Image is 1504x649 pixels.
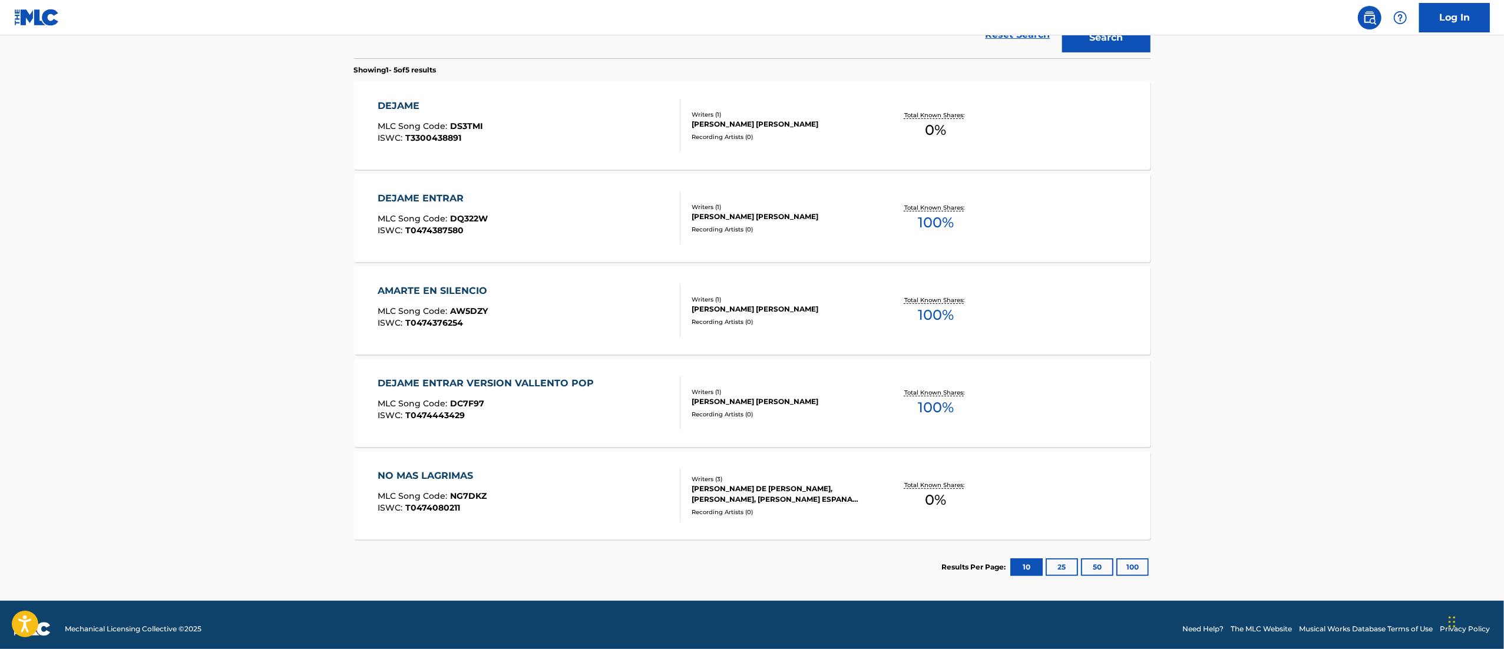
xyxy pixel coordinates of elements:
[1363,11,1377,25] img: search
[378,376,600,390] div: DEJAME ENTRAR VERSION VALLENTO POP
[405,410,465,420] span: T0474443429
[904,111,967,120] p: Total Known Shares:
[692,110,870,119] div: Writers ( 1 )
[378,469,487,483] div: NO MAS LAGRIMAS
[904,388,967,397] p: Total Known Shares:
[354,266,1151,355] a: AMARTE EN SILENCIOMLC Song Code:AW5DZYISWC:T0474376254Writers (1)[PERSON_NAME] [PERSON_NAME]Recor...
[692,396,870,407] div: [PERSON_NAME] [PERSON_NAME]
[918,212,954,233] span: 100 %
[1419,3,1490,32] a: Log In
[354,65,437,75] p: Showing 1 - 5 of 5 results
[1182,624,1224,634] a: Need Help?
[1010,558,1043,576] button: 10
[692,211,870,222] div: [PERSON_NAME] [PERSON_NAME]
[378,410,405,420] span: ISWC :
[1358,6,1381,29] a: Public Search
[405,225,464,236] span: T0474387580
[918,304,954,326] span: 100 %
[1231,624,1292,634] a: The MLC Website
[450,398,484,409] span: DC7F97
[692,508,870,516] div: Recording Artists ( 0 )
[354,451,1151,539] a: NO MAS LAGRIMASMLC Song Code:NG7DKZISWC:T0474080211Writers (3)[PERSON_NAME] DE [PERSON_NAME], [PE...
[925,489,946,511] span: 0 %
[405,317,463,328] span: T0474376254
[904,296,967,304] p: Total Known Shares:
[1393,11,1407,25] img: help
[692,133,870,141] div: Recording Artists ( 0 )
[904,481,967,489] p: Total Known Shares:
[354,81,1151,170] a: DEJAMEMLC Song Code:DS3TMIISWC:T3300438891Writers (1)[PERSON_NAME] [PERSON_NAME]Recording Artists...
[904,203,967,212] p: Total Known Shares:
[692,410,870,419] div: Recording Artists ( 0 )
[450,306,488,316] span: AW5DZY
[942,562,1009,572] p: Results Per Page:
[1046,558,1078,576] button: 25
[692,225,870,234] div: Recording Artists ( 0 )
[354,359,1151,447] a: DEJAME ENTRAR VERSION VALLENTO POPMLC Song Code:DC7F97ISWC:T0474443429Writers (1)[PERSON_NAME] [P...
[378,121,450,131] span: MLC Song Code :
[692,475,870,484] div: Writers ( 3 )
[692,304,870,314] div: [PERSON_NAME] [PERSON_NAME]
[1445,592,1504,649] div: Widget de chat
[1389,6,1412,29] div: Help
[378,191,488,206] div: DEJAME ENTRAR
[1449,604,1456,640] div: Arrastrar
[378,317,405,328] span: ISWC :
[354,174,1151,262] a: DEJAME ENTRARMLC Song Code:DQ322WISWC:T0474387580Writers (1)[PERSON_NAME] [PERSON_NAME]Recording ...
[1062,23,1151,52] button: Search
[378,306,450,316] span: MLC Song Code :
[692,484,870,505] div: [PERSON_NAME] DE [PERSON_NAME], [PERSON_NAME], [PERSON_NAME] ESPANA [PERSON_NAME]
[692,317,870,326] div: Recording Artists ( 0 )
[918,397,954,418] span: 100 %
[1445,592,1504,649] iframe: Chat Widget
[925,120,946,141] span: 0 %
[405,133,461,143] span: T3300438891
[14,9,60,26] img: MLC Logo
[692,388,870,396] div: Writers ( 1 )
[692,119,870,130] div: [PERSON_NAME] [PERSON_NAME]
[405,502,460,513] span: T0474080211
[378,491,450,501] span: MLC Song Code :
[1116,558,1149,576] button: 100
[378,99,483,113] div: DEJAME
[378,502,405,513] span: ISWC :
[692,203,870,211] div: Writers ( 1 )
[450,213,488,224] span: DQ322W
[1440,624,1490,634] a: Privacy Policy
[378,284,493,298] div: AMARTE EN SILENCIO
[450,121,483,131] span: DS3TMI
[692,295,870,304] div: Writers ( 1 )
[378,225,405,236] span: ISWC :
[65,624,201,634] span: Mechanical Licensing Collective © 2025
[1081,558,1113,576] button: 50
[450,491,487,501] span: NG7DKZ
[378,398,450,409] span: MLC Song Code :
[378,213,450,224] span: MLC Song Code :
[1299,624,1433,634] a: Musical Works Database Terms of Use
[378,133,405,143] span: ISWC :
